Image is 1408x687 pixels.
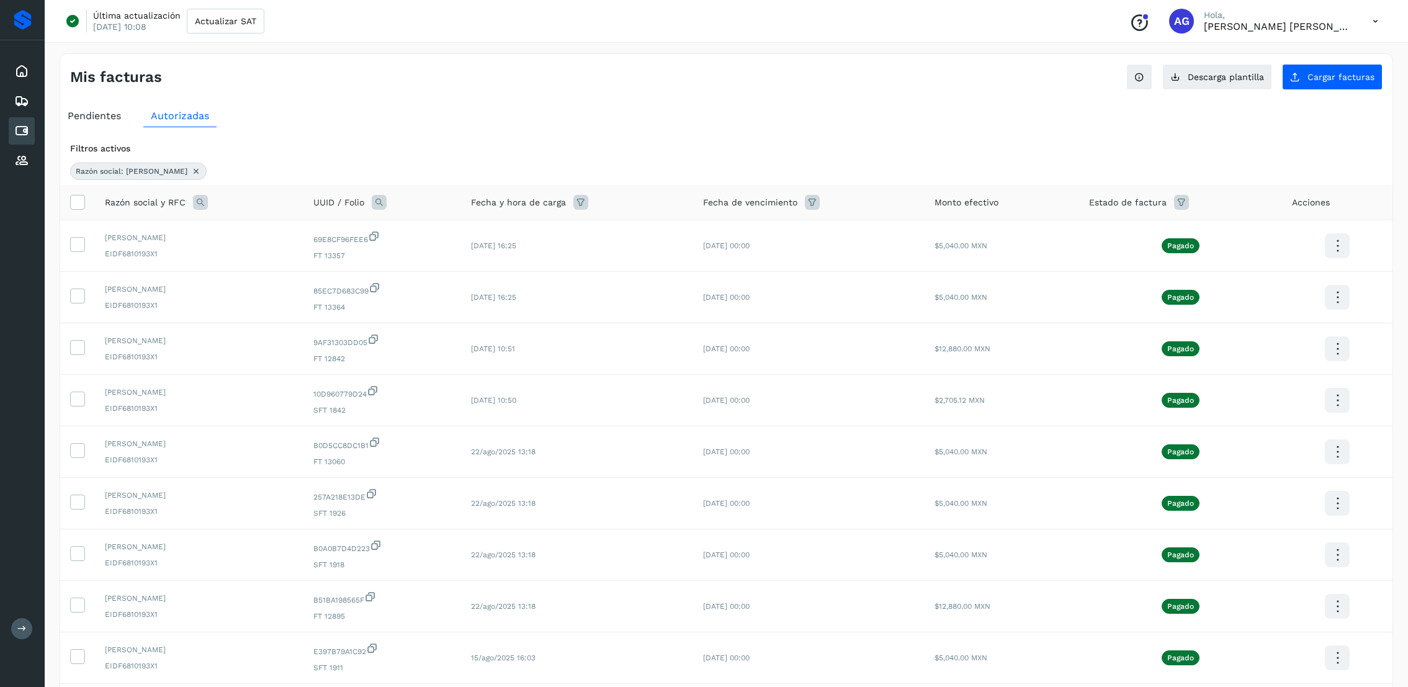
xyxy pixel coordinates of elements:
span: [DATE] 16:25 [471,241,516,250]
span: [PERSON_NAME] [105,644,294,655]
span: [PERSON_NAME] [105,541,294,552]
p: Pagado [1167,550,1194,559]
button: Actualizar SAT [187,9,264,34]
span: [PERSON_NAME] [105,593,294,604]
span: EIDF6810193X1 [105,248,294,259]
div: Embarques [9,88,35,115]
span: Monto efectivo [935,196,998,209]
span: FT 12895 [313,611,451,622]
div: Razón social: francisco alber [70,163,207,180]
span: [PERSON_NAME] [105,387,294,398]
span: $2,705.12 MXN [935,396,985,405]
span: [DATE] 00:00 [703,653,750,662]
span: $5,040.00 MXN [935,447,987,456]
span: [PERSON_NAME] [105,284,294,295]
span: $12,880.00 MXN [935,344,990,353]
span: [DATE] 00:00 [703,293,750,302]
div: Cuentas por pagar [9,117,35,145]
p: Última actualización [93,10,181,21]
span: Fecha y hora de carga [471,196,566,209]
span: Razón social y RFC [105,196,186,209]
span: 22/ago/2025 13:18 [471,499,536,508]
span: SFT 1911 [313,662,451,673]
span: Descarga plantilla [1188,73,1264,81]
span: $5,040.00 MXN [935,653,987,662]
span: FT 12842 [313,353,451,364]
span: E397B79A1C92 [313,642,451,657]
span: Cargar facturas [1307,73,1374,81]
span: EIDF6810193X1 [105,403,294,414]
p: Pagado [1167,396,1194,405]
p: Pagado [1167,293,1194,302]
span: [DATE] 00:00 [703,344,750,353]
span: [DATE] 10:50 [471,396,516,405]
span: EIDF6810193X1 [105,506,294,517]
p: Pagado [1167,241,1194,250]
span: FT 13060 [313,456,451,467]
span: FT 13357 [313,250,451,261]
span: SFT 1842 [313,405,451,416]
span: 22/ago/2025 13:18 [471,550,536,559]
span: [DATE] 16:25 [471,293,516,302]
span: Actualizar SAT [195,17,256,25]
div: Inicio [9,58,35,85]
span: [DATE] 00:00 [703,602,750,611]
h4: Mis facturas [70,68,162,86]
span: $5,040.00 MXN [935,550,987,559]
span: EIDF6810193X1 [105,660,294,671]
span: Estado de factura [1089,196,1167,209]
span: 10D960779D24 [313,385,451,400]
span: 22/ago/2025 13:18 [471,602,536,611]
span: 22/ago/2025 13:18 [471,447,536,456]
p: Pagado [1167,447,1194,456]
p: Abigail Gonzalez Leon [1204,20,1353,32]
span: B51BA198565F [313,591,451,606]
span: [DATE] 00:00 [703,550,750,559]
span: Acciones [1292,196,1330,209]
button: Descarga plantilla [1162,64,1272,90]
span: UUID / Folio [313,196,364,209]
span: [DATE] 00:00 [703,499,750,508]
span: $5,040.00 MXN [935,499,987,508]
span: EIDF6810193X1 [105,557,294,568]
span: 69E8CF96FEE6 [313,230,451,245]
p: Pagado [1167,499,1194,508]
div: Proveedores [9,147,35,174]
span: Razón social: [PERSON_NAME] [76,166,187,177]
span: B0D5CC8DC1B1 [313,436,451,451]
span: [DATE] 00:00 [703,447,750,456]
span: SFT 1918 [313,559,451,570]
span: [PERSON_NAME] [105,490,294,501]
p: Pagado [1167,344,1194,353]
span: Pendientes [68,110,121,122]
span: EIDF6810193X1 [105,454,294,465]
span: [DATE] 10:51 [471,344,515,353]
span: [PERSON_NAME] [105,438,294,449]
span: B0A0B7D4D223 [313,539,451,554]
span: Fecha de vencimiento [703,196,797,209]
div: Filtros activos [70,142,1383,155]
span: EIDF6810193X1 [105,609,294,620]
p: Pagado [1167,602,1194,611]
span: $12,880.00 MXN [935,602,990,611]
span: $5,040.00 MXN [935,293,987,302]
span: [DATE] 00:00 [703,241,750,250]
p: [DATE] 10:08 [93,21,146,32]
span: 257A218E13DE [313,488,451,503]
span: [PERSON_NAME] [105,335,294,346]
p: Hola, [1204,10,1353,20]
span: Autorizadas [151,110,209,122]
span: 9AF31303DD05 [313,333,451,348]
span: EIDF6810193X1 [105,300,294,311]
span: EIDF6810193X1 [105,351,294,362]
span: $5,040.00 MXN [935,241,987,250]
button: Cargar facturas [1282,64,1383,90]
span: 85EC7D683C99 [313,282,451,297]
span: 15/ago/2025 16:03 [471,653,536,662]
p: Pagado [1167,653,1194,662]
span: [PERSON_NAME] [105,232,294,243]
span: [DATE] 00:00 [703,396,750,405]
span: FT 13364 [313,302,451,313]
span: SFT 1926 [313,508,451,519]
